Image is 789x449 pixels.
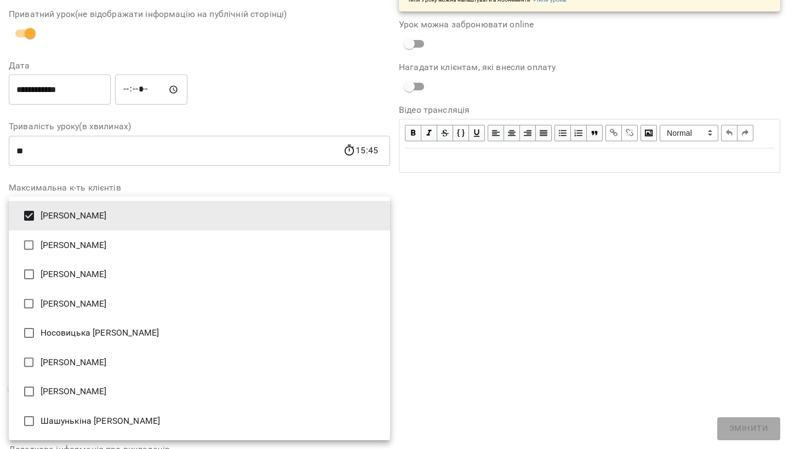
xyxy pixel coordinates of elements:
li: [PERSON_NAME] [9,201,390,231]
li: [PERSON_NAME] [9,260,390,289]
li: Носовицька [PERSON_NAME] [9,318,390,348]
li: [PERSON_NAME] [9,377,390,406]
li: [PERSON_NAME] [9,231,390,260]
li: [PERSON_NAME] [9,348,390,377]
li: [PERSON_NAME] [9,289,390,319]
li: Шашунькіна [PERSON_NAME] [9,406,390,436]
